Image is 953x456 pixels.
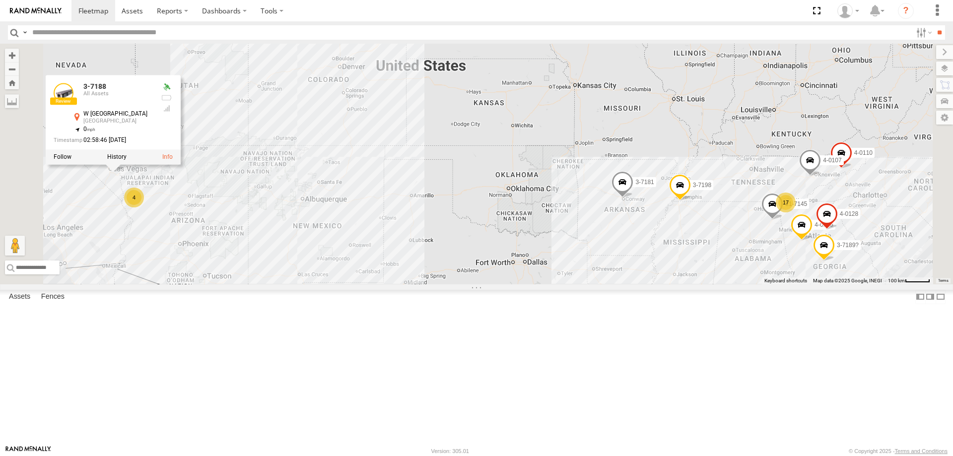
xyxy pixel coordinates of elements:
div: Date/time of location update [54,137,153,143]
a: View Asset Details [54,83,73,103]
div: Last Event GSM Signal Strength [161,105,173,113]
span: Map data ©2025 Google, INEGI [813,278,882,283]
span: 3-7189? [837,242,859,249]
span: 4-0107 [823,157,841,164]
label: Measure [5,94,19,108]
a: Visit our Website [5,446,51,456]
a: View Asset Details [162,153,173,160]
span: 3-7198 [693,182,711,189]
div: 4 [124,188,144,207]
div: Version: 305.01 [431,448,469,454]
span: 3-7181 [635,179,654,186]
label: Fences [36,290,69,304]
div: [GEOGRAPHIC_DATA] [83,119,153,125]
label: Dock Summary Table to the Left [915,290,925,304]
span: 4-0110 [854,149,873,156]
div: calvin xun [834,3,863,18]
label: View Asset History [107,153,127,160]
label: Search Query [21,25,29,40]
a: Terms [938,279,949,283]
div: No battery health information received from this device. [161,94,173,102]
div: © Copyright 2025 - [849,448,948,454]
i: ? [898,3,914,19]
button: Drag Pegman onto the map to open Street View [5,236,25,256]
a: Terms and Conditions [895,448,948,454]
label: Realtime tracking of Asset [54,153,71,160]
button: Zoom Home [5,76,19,89]
label: Dock Summary Table to the Right [925,290,935,304]
div: 17 [776,193,796,212]
div: All Assets [83,91,153,97]
span: 4-0126 [815,221,833,228]
button: Zoom in [5,49,19,62]
label: Assets [4,290,35,304]
img: rand-logo.svg [10,7,62,14]
label: Hide Summary Table [936,290,946,304]
div: W [GEOGRAPHIC_DATA] [83,111,153,118]
label: Search Filter Options [912,25,934,40]
div: Valid GPS Fix [161,83,173,91]
button: Zoom out [5,62,19,76]
button: Keyboard shortcuts [764,277,807,284]
span: 4-0128 [840,210,858,217]
label: Map Settings [936,111,953,125]
button: Map Scale: 100 km per 47 pixels [885,277,933,284]
a: 3-7188 [83,83,106,91]
span: 0 [83,126,96,133]
span: 21-7145 [785,200,807,207]
span: 100 km [888,278,905,283]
